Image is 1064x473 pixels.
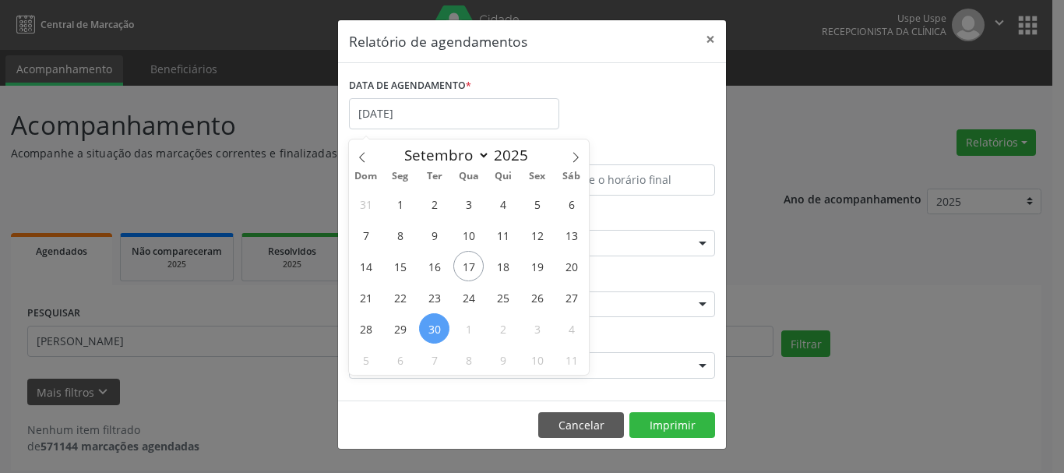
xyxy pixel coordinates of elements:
[351,251,381,281] span: Setembro 14, 2025
[556,313,587,344] span: Outubro 4, 2025
[488,251,518,281] span: Setembro 18, 2025
[695,20,726,58] button: Close
[486,171,520,182] span: Qui
[556,282,587,312] span: Setembro 27, 2025
[351,344,381,375] span: Outubro 5, 2025
[385,313,415,344] span: Setembro 29, 2025
[349,98,559,129] input: Selecione uma data ou intervalo
[383,171,417,182] span: Seg
[488,189,518,219] span: Setembro 4, 2025
[522,189,552,219] span: Setembro 5, 2025
[419,220,449,250] span: Setembro 9, 2025
[488,220,518,250] span: Setembro 11, 2025
[522,313,552,344] span: Outubro 3, 2025
[385,251,415,281] span: Setembro 15, 2025
[536,164,715,196] input: Selecione o horário final
[490,145,541,165] input: Year
[522,220,552,250] span: Setembro 12, 2025
[453,344,484,375] span: Outubro 8, 2025
[536,140,715,164] label: ATÉ
[351,282,381,312] span: Setembro 21, 2025
[488,282,518,312] span: Setembro 25, 2025
[419,189,449,219] span: Setembro 2, 2025
[351,189,381,219] span: Agosto 31, 2025
[453,251,484,281] span: Setembro 17, 2025
[522,344,552,375] span: Outubro 10, 2025
[351,313,381,344] span: Setembro 28, 2025
[349,31,527,51] h5: Relatório de agendamentos
[556,220,587,250] span: Setembro 13, 2025
[556,344,587,375] span: Outubro 11, 2025
[522,251,552,281] span: Setembro 19, 2025
[417,171,452,182] span: Ter
[385,282,415,312] span: Setembro 22, 2025
[453,313,484,344] span: Outubro 1, 2025
[349,74,471,98] label: DATA DE AGENDAMENTO
[396,144,490,166] select: Month
[556,251,587,281] span: Setembro 20, 2025
[385,344,415,375] span: Outubro 6, 2025
[385,220,415,250] span: Setembro 8, 2025
[452,171,486,182] span: Qua
[520,171,555,182] span: Sex
[555,171,589,182] span: Sáb
[385,189,415,219] span: Setembro 1, 2025
[419,282,449,312] span: Setembro 23, 2025
[538,412,624,439] button: Cancelar
[522,282,552,312] span: Setembro 26, 2025
[453,282,484,312] span: Setembro 24, 2025
[419,344,449,375] span: Outubro 7, 2025
[419,313,449,344] span: Setembro 30, 2025
[453,189,484,219] span: Setembro 3, 2025
[629,412,715,439] button: Imprimir
[488,344,518,375] span: Outubro 9, 2025
[349,171,383,182] span: Dom
[351,220,381,250] span: Setembro 7, 2025
[556,189,587,219] span: Setembro 6, 2025
[488,313,518,344] span: Outubro 2, 2025
[419,251,449,281] span: Setembro 16, 2025
[453,220,484,250] span: Setembro 10, 2025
